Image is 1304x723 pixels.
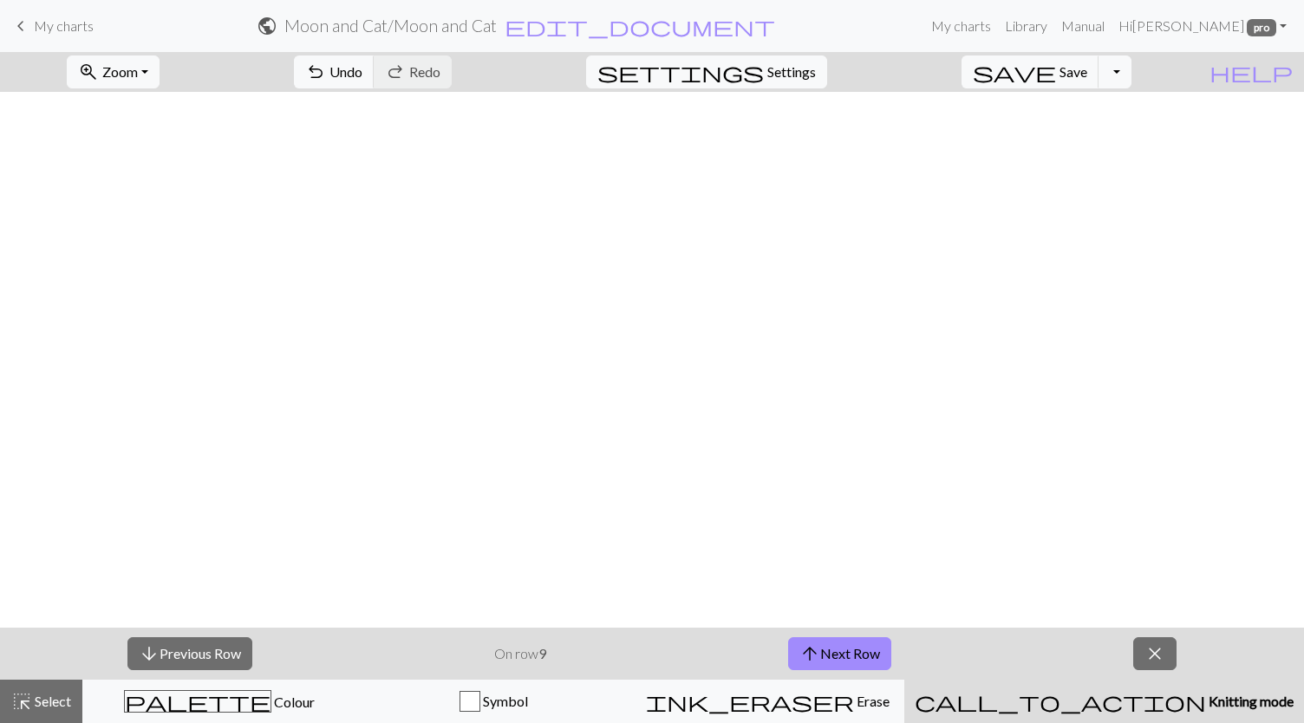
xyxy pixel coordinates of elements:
a: My charts [10,11,94,41]
span: ink_eraser [646,689,854,713]
span: highlight_alt [11,689,32,713]
a: Library [998,9,1054,43]
span: pro [1247,19,1276,36]
button: Erase [630,680,904,723]
span: Settings [767,62,816,82]
p: On row [494,643,546,664]
span: Select [32,693,71,709]
span: Symbol [480,693,528,709]
span: undo [305,60,326,84]
span: help [1209,60,1293,84]
span: public [257,14,277,38]
span: Save [1059,63,1087,80]
button: Save [962,55,1099,88]
span: Zoom [102,63,138,80]
strong: 9 [538,645,546,661]
span: Colour [271,694,315,710]
button: Colour [82,680,356,723]
span: settings [597,60,764,84]
button: Undo [294,55,375,88]
span: save [973,60,1056,84]
button: Symbol [356,680,630,723]
span: Undo [329,63,362,80]
span: Knitting mode [1206,693,1294,709]
button: SettingsSettings [586,55,827,88]
span: edit_document [505,14,775,38]
span: arrow_upward [799,642,820,666]
button: Next Row [788,637,891,670]
span: call_to_action [915,689,1206,713]
button: Zoom [67,55,160,88]
span: keyboard_arrow_left [10,14,31,38]
span: Erase [854,693,890,709]
span: palette [125,689,271,713]
a: Hi[PERSON_NAME] pro [1112,9,1294,43]
a: My charts [924,9,998,43]
span: zoom_in [78,60,99,84]
i: Settings [597,62,764,82]
button: Previous Row [127,637,252,670]
button: Knitting mode [904,680,1304,723]
a: Manual [1054,9,1112,43]
span: arrow_downward [139,642,160,666]
span: close [1144,642,1165,666]
h2: Moon and Cat / Moon and Cat [284,16,497,36]
span: My charts [34,17,94,34]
